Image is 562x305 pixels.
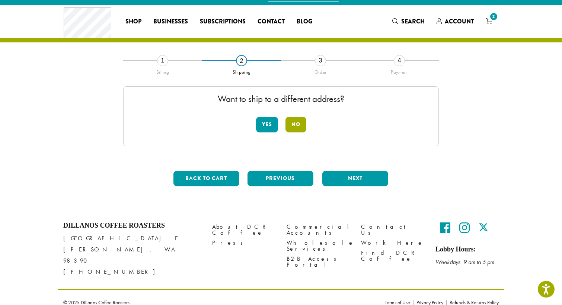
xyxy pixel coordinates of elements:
[361,248,424,264] a: Find DCR Coffee
[63,222,201,230] h4: Dillanos Coffee Roasters
[385,300,413,305] a: Terms of Use
[360,66,439,75] div: Payment
[125,17,141,26] span: Shop
[287,238,350,254] a: Wholesale Services
[202,66,281,75] div: Shipping
[248,171,313,186] button: Previous
[446,300,499,305] a: Refunds & Returns Policy
[63,300,374,305] p: © 2025 Dillanos Coffee Roasters.
[131,94,431,103] p: Want to ship to a different address?
[173,171,239,186] button: Back to cart
[119,16,147,28] a: Shop
[386,15,431,28] a: Search
[285,117,306,132] button: No
[256,117,278,132] button: Yes
[287,222,350,238] a: Commercial Accounts
[401,17,425,26] span: Search
[297,17,312,26] span: Blog
[394,55,405,66] div: 4
[322,171,388,186] button: Next
[435,258,494,266] em: Weekdays 9 am to 5 pm
[361,238,424,248] a: Work Here
[123,66,202,75] div: Billing
[212,238,275,248] a: Press
[281,66,360,75] div: Order
[287,254,350,270] a: B2B Access Portal
[413,300,446,305] a: Privacy Policy
[258,17,285,26] span: Contact
[157,55,168,66] div: 1
[212,222,275,238] a: About DCR Coffee
[445,17,474,26] span: Account
[489,12,499,22] span: 2
[63,233,201,277] p: [GEOGRAPHIC_DATA] E [PERSON_NAME], WA 98390 [PHONE_NUMBER]
[435,245,499,254] h5: Lobby Hours:
[153,17,188,26] span: Businesses
[361,222,424,238] a: Contact Us
[315,55,326,66] div: 3
[200,17,246,26] span: Subscriptions
[236,55,247,66] div: 2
